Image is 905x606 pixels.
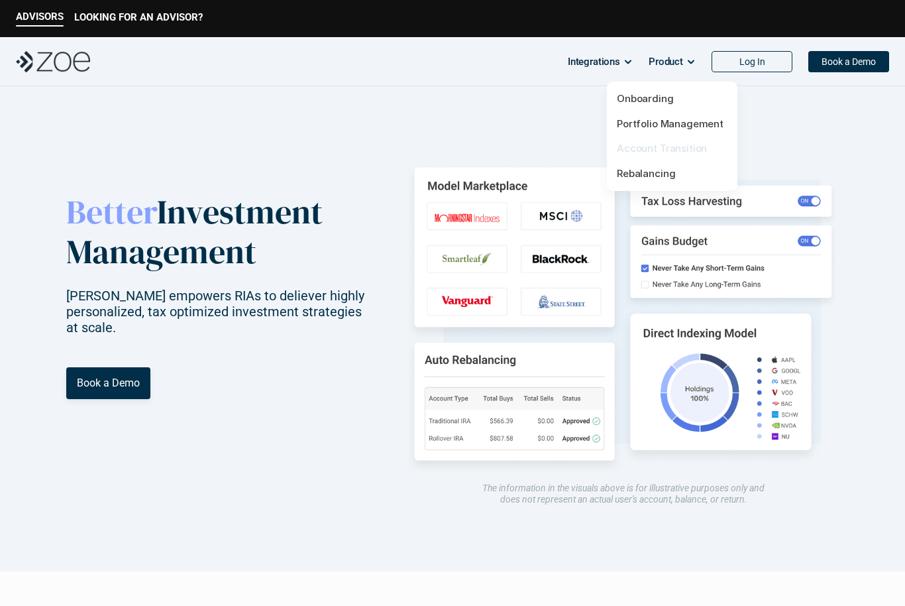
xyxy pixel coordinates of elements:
p: Log In [739,56,765,68]
span: Better [66,189,157,235]
a: Account Transition [617,142,707,154]
p: Integrations [568,52,620,72]
p: ADVISORS [16,11,64,23]
a: Portfolio Management [617,117,723,130]
p: Book a Demo [77,377,140,389]
p: Book a Demo [822,56,876,68]
p: Investment Management [66,192,374,272]
p: Product [649,52,683,72]
a: Book a Demo [808,51,889,72]
p: LOOKING FOR AN ADVISOR? [74,11,203,23]
a: Rebalancing [617,167,675,180]
em: does not represent an actual user's account, balance, or return. [500,494,747,505]
a: Book a Demo [66,367,150,399]
p: [PERSON_NAME] empowers RIAs to deliever highly personalized, tax optimized investment strategies ... [66,288,374,335]
em: The information in the visuals above is for illustrative purposes only and [482,483,765,493]
a: Log In [712,51,792,72]
a: Onboarding [617,92,674,105]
